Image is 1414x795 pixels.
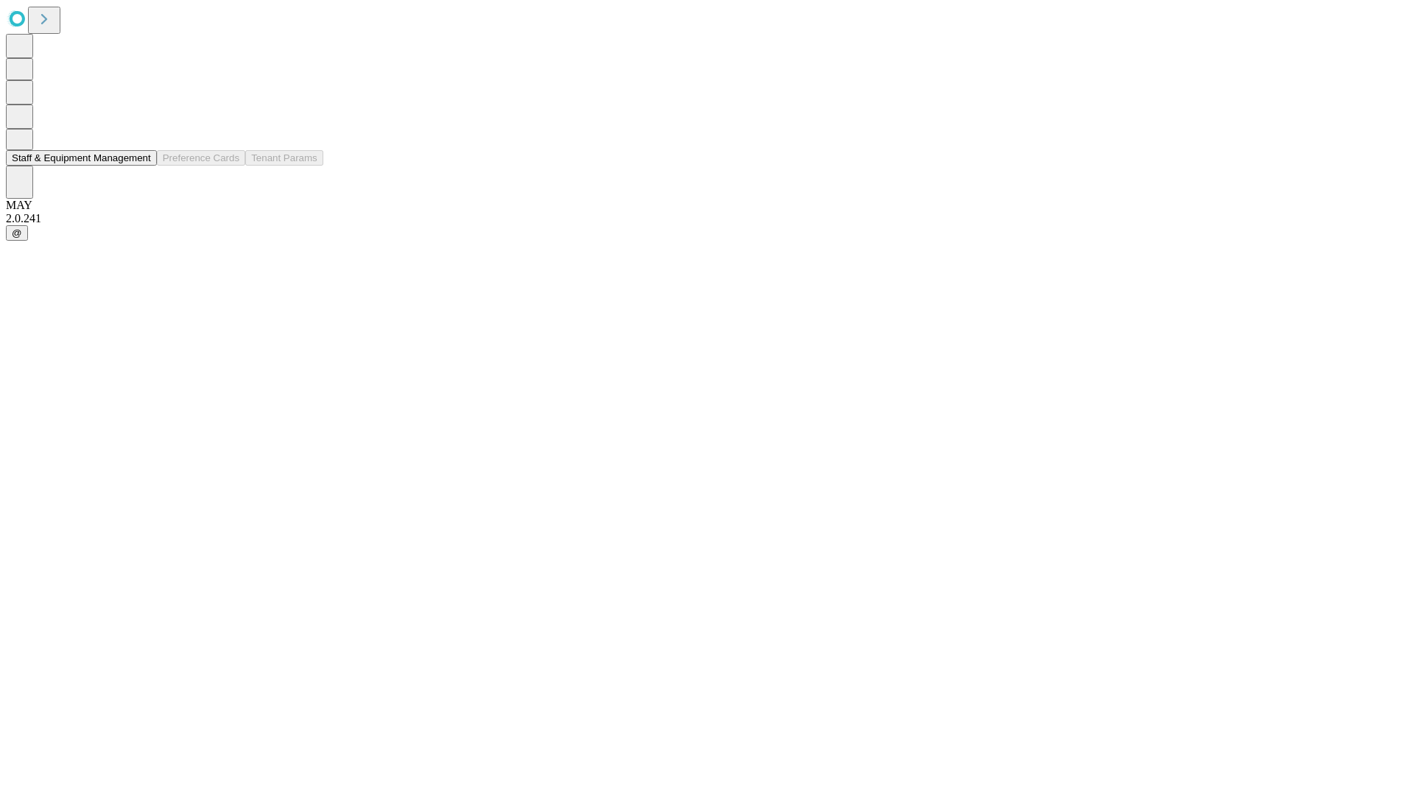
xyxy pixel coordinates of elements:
[6,225,28,241] button: @
[6,150,157,166] button: Staff & Equipment Management
[6,212,1408,225] div: 2.0.241
[157,150,245,166] button: Preference Cards
[12,227,22,239] span: @
[245,150,323,166] button: Tenant Params
[6,199,1408,212] div: MAY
